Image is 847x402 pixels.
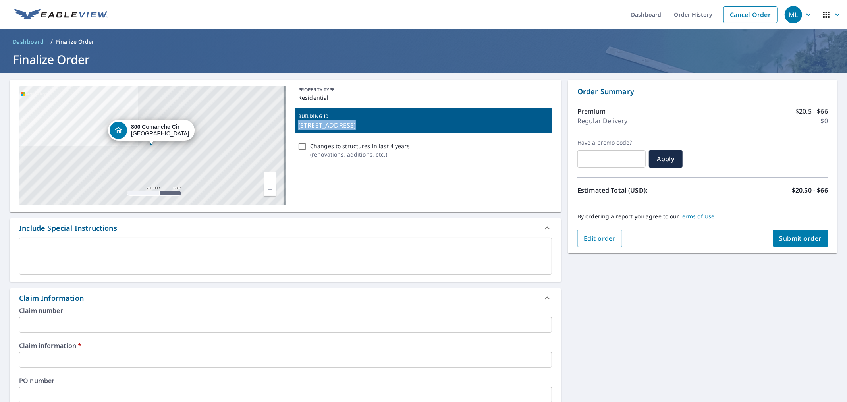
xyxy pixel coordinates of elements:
a: Cancel Order [723,6,778,23]
p: $20.50 - $66 [792,186,828,195]
p: [STREET_ADDRESS] [298,120,549,130]
span: Dashboard [13,38,44,46]
span: Apply [655,155,676,163]
label: Claim information [19,342,552,349]
p: BUILDING ID [298,113,329,120]
li: / [50,37,53,46]
p: $0 [821,116,828,126]
p: $20.5 - $66 [795,106,828,116]
div: ML [785,6,802,23]
div: Claim Information [19,293,84,303]
div: Include Special Instructions [10,218,561,238]
img: EV Logo [14,9,108,21]
p: By ordering a report you agree to our [577,213,828,220]
p: Finalize Order [56,38,95,46]
p: PROPERTY TYPE [298,86,549,93]
div: Dropped pin, building 1, Residential property, 800 Comanche Cir Lexington, KY 40503 [108,120,195,145]
a: Dashboard [10,35,47,48]
a: Current Level 17, Zoom Out [264,184,276,196]
p: Changes to structures in last 4 years [310,142,410,150]
button: Submit order [773,230,828,247]
label: Have a promo code? [577,139,646,146]
button: Apply [649,150,683,168]
div: Include Special Instructions [19,223,117,234]
p: Premium [577,106,606,116]
p: Order Summary [577,86,828,97]
span: Edit order [584,234,616,243]
a: Terms of Use [679,213,715,220]
p: ( renovations, additions, etc. ) [310,150,410,158]
a: Current Level 17, Zoom In [264,172,276,184]
div: [GEOGRAPHIC_DATA] [131,124,189,137]
p: Estimated Total (USD): [577,186,703,195]
div: Claim Information [10,288,561,307]
label: PO number [19,377,552,384]
button: Edit order [577,230,622,247]
strong: 800 Comanche Cir [131,124,179,130]
span: Submit order [779,234,822,243]
p: Residential [298,93,549,102]
nav: breadcrumb [10,35,837,48]
p: Regular Delivery [577,116,627,126]
label: Claim number [19,307,552,314]
h1: Finalize Order [10,51,837,68]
